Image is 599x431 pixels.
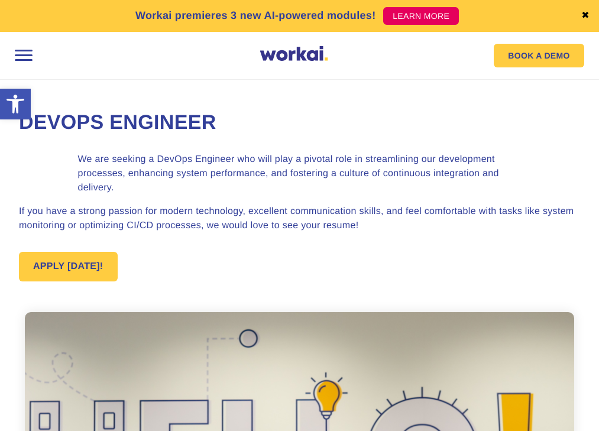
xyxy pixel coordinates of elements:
[581,11,590,21] a: ✖
[19,252,118,281] a: APPLY [DATE]!
[383,7,459,25] a: LEARN MORE
[77,153,521,195] h3: We are seeking a DevOps Engineer who will play a pivotal role in streamlining our development pro...
[494,44,584,67] a: BOOK A DEMO
[19,205,580,233] p: If you have a strong passion for modern technology, excellent communication skills, and feel comf...
[19,109,580,137] h1: DevOps Engineer
[135,8,376,24] p: Workai premieres 3 new AI-powered modules!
